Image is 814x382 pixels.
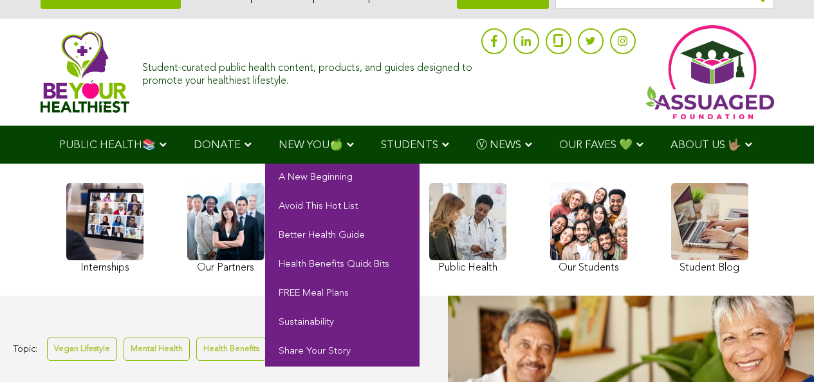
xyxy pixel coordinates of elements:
div: Navigation Menu [41,126,774,164]
a: FREE Meal Plans [265,280,420,309]
span: STUDENTS [381,140,438,151]
span: NEW YOU🍏 [279,140,343,151]
a: A New Beginning [265,164,420,193]
iframe: Chat Widget [750,320,814,382]
a: Health Benefits [196,338,266,360]
a: Health Benefits Quick Bits [265,251,420,280]
a: Avoid This Hot List [265,193,420,222]
a: Vegan Lifestyle [47,338,117,360]
a: Better Health Guide [265,222,420,251]
img: Assuaged App [645,25,774,119]
span: Topic: [13,341,37,358]
span: OUR FAVES 💚 [559,140,633,151]
img: Assuaged [41,31,130,113]
span: Ⓥ NEWS [476,140,521,151]
a: Mental Health [124,338,190,360]
img: glassdoor [553,34,562,47]
span: PUBLIC HEALTH📚 [59,140,156,151]
span: ABOUT US 🤟🏽 [671,140,741,151]
span: DONATE [194,140,241,151]
a: Share Your Story [265,338,420,367]
a: Sustainability [265,309,420,338]
div: Student-curated public health content, products, and guides designed to promote your healthiest l... [142,56,474,87]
